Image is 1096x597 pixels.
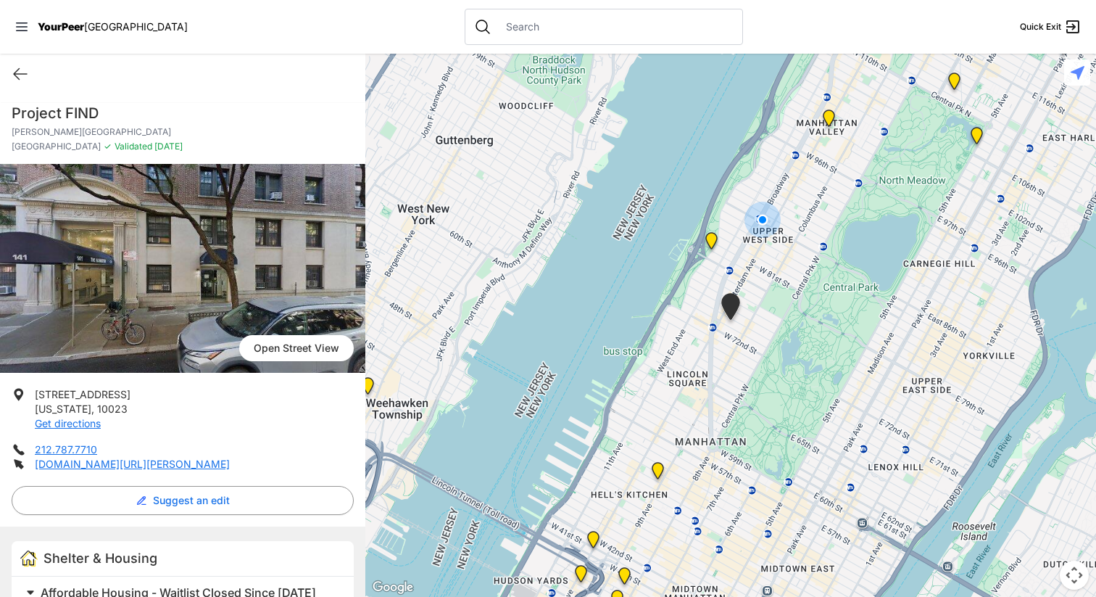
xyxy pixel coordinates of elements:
[1020,18,1082,36] a: Quick Exit
[239,335,354,361] span: Open Street View
[615,567,634,590] div: DYCD Youth Drop-in Center
[153,493,230,508] span: Suggest an edit
[584,531,602,554] div: New York
[572,565,590,588] div: Sylvia's Place
[43,551,157,566] span: Shelter & Housing
[369,578,417,597] a: Open this area in Google Maps (opens a new window)
[945,73,963,96] div: 820 MRT Residential Chemical Dependence Treatment Program
[91,403,94,415] span: ,
[38,20,84,33] span: YourPeer
[820,110,838,133] div: Trinity Lutheran Church
[12,103,354,123] h1: Project FIND
[12,126,354,138] p: [PERSON_NAME][GEOGRAPHIC_DATA]
[35,443,97,456] a: 212.787.7710
[115,141,152,152] span: Validated
[97,403,128,415] span: 10023
[152,141,183,152] span: [DATE]
[744,202,781,238] div: You are here!
[104,141,112,152] span: ✓
[497,20,734,34] input: Search
[369,578,417,597] img: Google
[702,232,721,255] div: Administrative Office, No Walk-Ins
[38,22,188,31] a: YourPeer[GEOGRAPHIC_DATA]
[35,388,130,400] span: [STREET_ADDRESS]
[12,141,101,152] span: [GEOGRAPHIC_DATA]
[1060,561,1089,590] button: Map camera controls
[35,458,230,470] a: [DOMAIN_NAME][URL][PERSON_NAME]
[12,486,354,515] button: Suggest an edit
[84,20,188,33] span: [GEOGRAPHIC_DATA]
[649,462,667,485] div: 9th Avenue Drop-in Center
[1020,21,1061,33] span: Quick Exit
[718,293,743,326] div: Hamilton Senior Center
[35,403,91,415] span: [US_STATE]
[359,377,377,400] div: CASA Coordinated Entry Program Perc Dop-in Center
[35,417,101,429] a: Get directions
[1054,37,1072,60] div: Bailey House, Inc.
